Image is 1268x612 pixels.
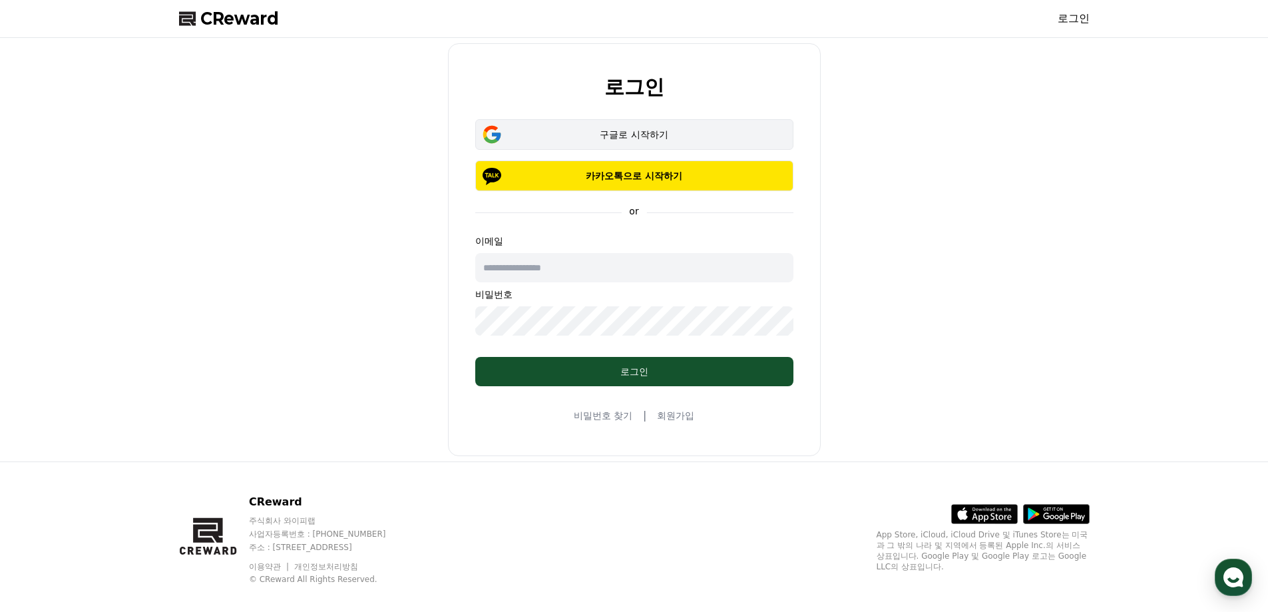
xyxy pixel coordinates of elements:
[643,408,646,424] span: |
[475,288,793,301] p: 비밀번호
[604,76,664,98] h2: 로그인
[249,562,291,571] a: 이용약관
[574,409,632,422] a: 비밀번호 찾기
[495,169,774,182] p: 카카오톡으로 시작하기
[249,529,411,539] p: 사업자등록번호 : [PHONE_NUMBER]
[475,160,793,191] button: 카카오톡으로 시작하기
[1058,11,1090,27] a: 로그인
[657,409,694,422] a: 회원가입
[294,562,358,571] a: 개인정보처리방침
[502,365,767,378] div: 로그인
[249,494,411,510] p: CReward
[249,574,411,585] p: © CReward All Rights Reserved.
[206,442,222,453] span: 설정
[475,357,793,386] button: 로그인
[877,529,1090,572] p: App Store, iCloud, iCloud Drive 및 iTunes Store는 미국과 그 밖의 나라 및 지역에서 등록된 Apple Inc.의 서비스 상표입니다. Goo...
[249,542,411,553] p: 주소 : [STREET_ADDRESS]
[475,119,793,150] button: 구글로 시작하기
[179,8,279,29] a: CReward
[172,422,256,456] a: 설정
[495,128,774,141] div: 구글로 시작하기
[621,204,646,218] p: or
[249,515,411,526] p: 주식회사 와이피랩
[475,234,793,248] p: 이메일
[122,443,138,454] span: 대화
[4,422,88,456] a: 홈
[200,8,279,29] span: CReward
[42,442,50,453] span: 홈
[88,422,172,456] a: 대화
